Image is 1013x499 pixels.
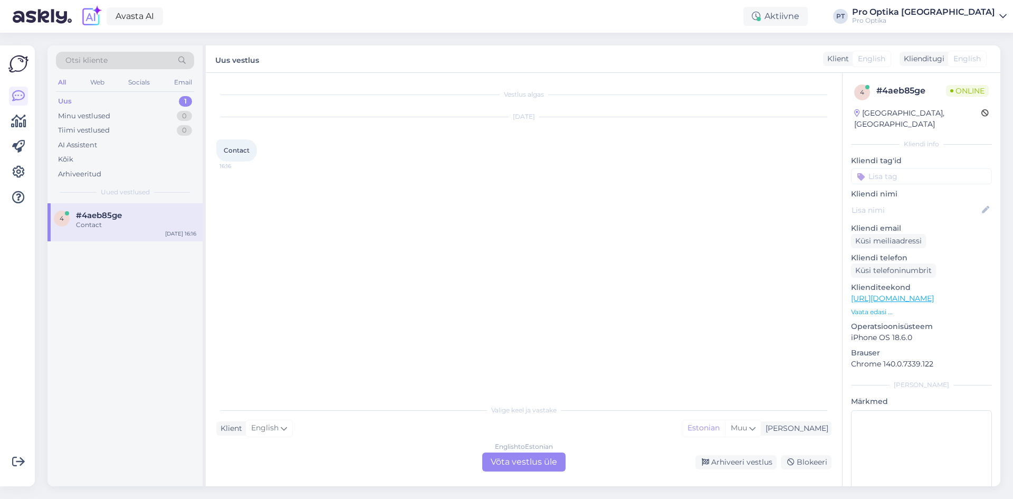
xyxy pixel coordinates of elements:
[731,423,747,432] span: Muu
[177,125,192,136] div: 0
[852,16,995,25] div: Pro Optika
[76,211,122,220] span: #4aeb85ge
[107,7,163,25] a: Avasta AI
[851,155,992,166] p: Kliendi tag'id
[695,455,777,469] div: Arhiveeri vestlus
[851,347,992,359] p: Brauser
[215,52,259,66] label: Uus vestlus
[8,54,28,74] img: Askly Logo
[851,189,992,200] p: Kliendi nimi
[851,223,992,234] p: Kliendi email
[851,168,992,184] input: Lisa tag
[851,307,992,317] p: Vaata edasi ...
[58,111,110,121] div: Minu vestlused
[60,214,64,222] span: 4
[216,112,832,121] div: [DATE]
[80,5,102,27] img: explore-ai
[851,294,934,303] a: [URL][DOMAIN_NAME]
[172,76,194,89] div: Email
[58,140,97,150] div: AI Assistent
[900,53,944,64] div: Klienditugi
[58,125,110,136] div: Tiimi vestlused
[851,234,926,248] div: Küsi meiliaadressi
[58,169,101,180] div: Arhiveeritud
[833,9,848,24] div: PT
[851,396,992,407] p: Märkmed
[851,252,992,263] p: Kliendi telefon
[76,220,196,230] div: Contact
[58,154,73,165] div: Kõik
[177,111,192,121] div: 0
[216,423,242,434] div: Klient
[851,263,936,278] div: Küsi telefoninumbrit
[101,187,150,197] span: Uued vestlused
[852,204,980,216] input: Lisa nimi
[58,96,72,107] div: Uus
[851,332,992,343] p: iPhone OS 18.6.0
[482,453,566,472] div: Võta vestlus üle
[179,96,192,107] div: 1
[251,422,279,434] span: English
[126,76,152,89] div: Socials
[851,359,992,370] p: Chrome 140.0.7339.122
[858,53,885,64] span: English
[65,55,108,66] span: Otsi kliente
[216,406,832,415] div: Valige keel ja vastake
[682,420,725,436] div: Estonian
[851,380,992,390] div: [PERSON_NAME]
[953,53,981,64] span: English
[852,8,995,16] div: Pro Optika [GEOGRAPHIC_DATA]
[165,230,196,238] div: [DATE] 16:16
[743,7,808,26] div: Aktiivne
[761,423,828,434] div: [PERSON_NAME]
[88,76,107,89] div: Web
[224,146,250,154] span: Contact
[876,84,946,97] div: # 4aeb85ge
[495,442,553,451] div: English to Estonian
[851,139,992,149] div: Kliendi info
[851,282,992,293] p: Klienditeekond
[781,455,832,469] div: Blokeeri
[219,162,259,170] span: 16:16
[860,88,864,96] span: 4
[216,90,832,99] div: Vestlus algas
[56,76,68,89] div: All
[852,8,1007,25] a: Pro Optika [GEOGRAPHIC_DATA]Pro Optika
[823,53,849,64] div: Klient
[946,85,989,97] span: Online
[854,108,981,130] div: [GEOGRAPHIC_DATA], [GEOGRAPHIC_DATA]
[851,321,992,332] p: Operatsioonisüsteem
